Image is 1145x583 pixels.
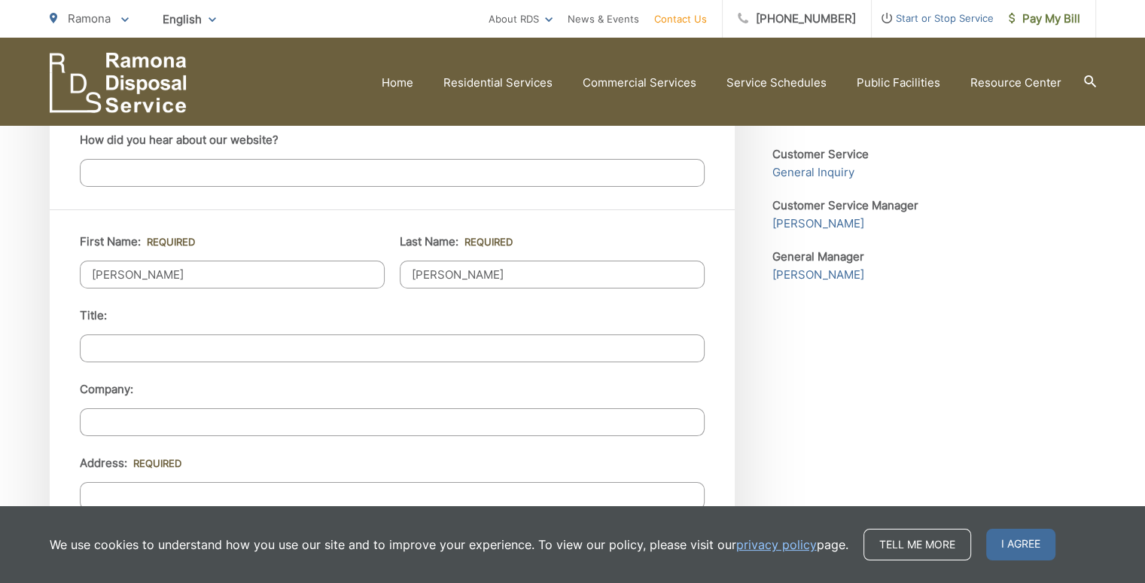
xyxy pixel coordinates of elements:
[443,74,553,92] a: Residential Services
[50,536,848,554] p: We use cookies to understand how you use our site and to improve your experience. To view our pol...
[772,266,864,284] a: [PERSON_NAME]
[50,53,187,113] a: EDCD logo. Return to the homepage.
[772,163,854,182] a: General Inquiry
[80,235,195,249] label: First Name:
[857,74,940,92] a: Public Facilities
[80,456,181,470] label: Address:
[772,215,864,233] a: [PERSON_NAME]
[400,235,513,249] label: Last Name:
[654,10,707,28] a: Contact Us
[382,74,413,92] a: Home
[986,529,1055,560] span: I agree
[583,74,696,92] a: Commercial Services
[489,10,553,28] a: About RDS
[772,249,864,264] strong: General Manager
[568,10,639,28] a: News & Events
[80,133,279,147] label: How did you hear about our website?
[970,74,1061,92] a: Resource Center
[1009,10,1080,28] span: Pay My Bill
[863,529,971,560] a: Tell me more
[772,198,918,212] strong: Customer Service Manager
[726,74,827,92] a: Service Schedules
[151,6,227,32] span: English
[80,383,133,396] label: Company:
[736,536,817,554] a: privacy policy
[772,147,869,161] strong: Customer Service
[68,11,111,26] span: Ramona
[80,309,107,322] label: Title:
